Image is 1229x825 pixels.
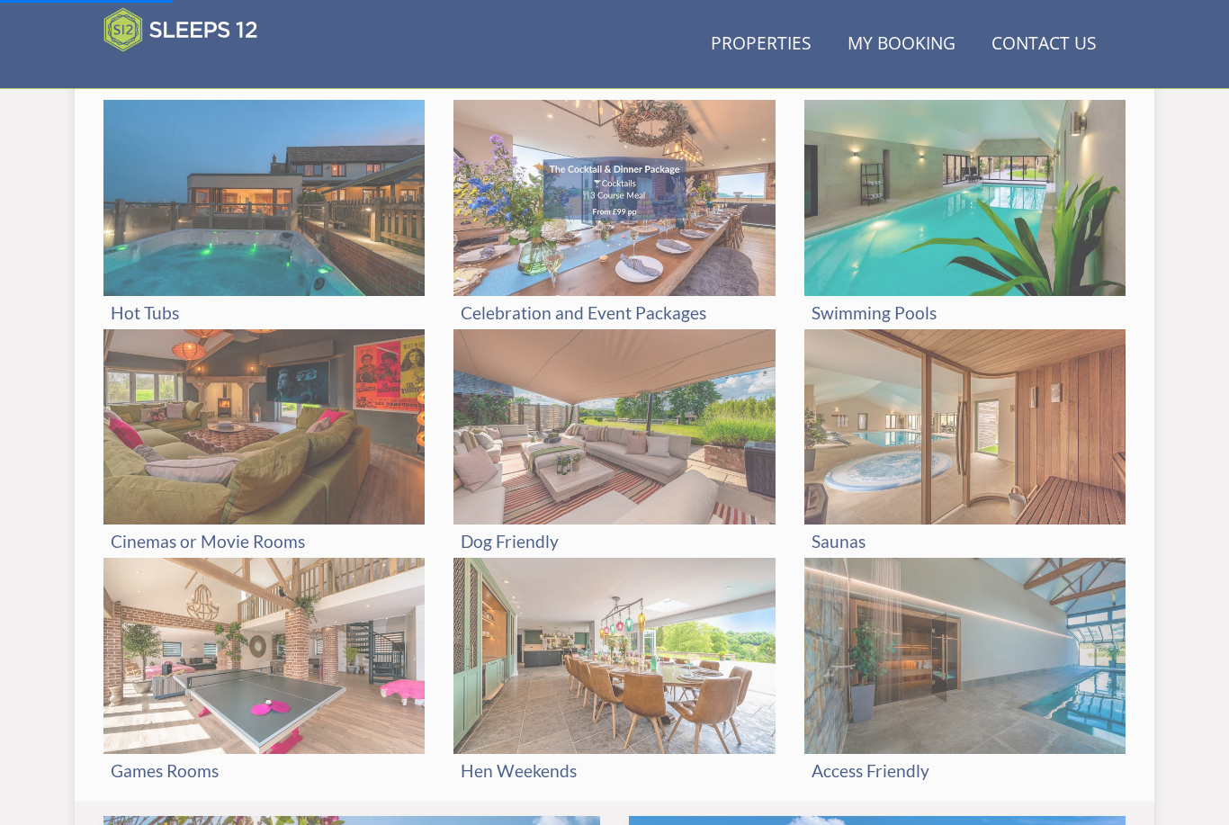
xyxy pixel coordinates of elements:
[804,329,1126,559] a: 'Saunas' - Large Group Accommodation Holiday Ideas Saunas
[103,329,425,559] a: 'Cinemas or Movie Rooms' - Large Group Accommodation Holiday Ideas Cinemas or Movie Rooms
[103,7,258,52] img: Sleeps 12
[111,761,417,780] h3: Games Rooms
[704,24,819,65] a: Properties
[453,558,775,787] a: 'Hen Weekends' - Large Group Accommodation Holiday Ideas Hen Weekends
[984,24,1104,65] a: Contact Us
[804,558,1126,754] img: 'Access Friendly' - Large Group Accommodation Holiday Ideas
[103,329,425,525] img: 'Cinemas or Movie Rooms' - Large Group Accommodation Holiday Ideas
[461,303,767,322] h3: Celebration and Event Packages
[103,558,425,754] img: 'Games Rooms' - Large Group Accommodation Holiday Ideas
[461,761,767,780] h3: Hen Weekends
[103,100,425,296] img: 'Hot Tubs' - Large Group Accommodation Holiday Ideas
[453,100,775,329] a: 'Celebration and Event Packages' - Large Group Accommodation Holiday Ideas Celebration and Event ...
[461,532,767,551] h3: Dog Friendly
[103,100,425,329] a: 'Hot Tubs' - Large Group Accommodation Holiday Ideas Hot Tubs
[111,532,417,551] h3: Cinemas or Movie Rooms
[94,63,283,78] iframe: Customer reviews powered by Trustpilot
[453,329,775,525] img: 'Dog Friendly' - Large Group Accommodation Holiday Ideas
[840,24,963,65] a: My Booking
[453,329,775,559] a: 'Dog Friendly' - Large Group Accommodation Holiday Ideas Dog Friendly
[804,329,1126,525] img: 'Saunas' - Large Group Accommodation Holiday Ideas
[453,100,775,296] img: 'Celebration and Event Packages' - Large Group Accommodation Holiday Ideas
[453,558,775,754] img: 'Hen Weekends' - Large Group Accommodation Holiday Ideas
[804,100,1126,329] a: 'Swimming Pools' - Large Group Accommodation Holiday Ideas Swimming Pools
[103,558,425,787] a: 'Games Rooms' - Large Group Accommodation Holiday Ideas Games Rooms
[812,761,1118,780] h3: Access Friendly
[812,303,1118,322] h3: Swimming Pools
[804,100,1126,296] img: 'Swimming Pools' - Large Group Accommodation Holiday Ideas
[111,303,417,322] h3: Hot Tubs
[804,558,1126,787] a: 'Access Friendly' - Large Group Accommodation Holiday Ideas Access Friendly
[812,532,1118,551] h3: Saunas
